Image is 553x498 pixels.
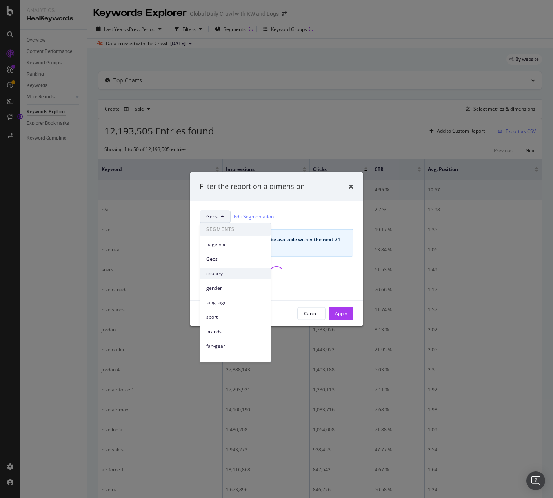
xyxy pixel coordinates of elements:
button: Cancel [297,307,326,320]
div: Apply [335,310,347,317]
span: collection [206,357,264,364]
a: Edit Segmentation [234,213,274,221]
div: Filter the report on a dimension [200,182,305,192]
span: fan-gear [206,343,264,350]
button: Geos [200,210,231,223]
span: language [206,299,264,306]
div: modal [190,172,363,326]
span: brands [206,328,264,335]
div: info banner [200,229,353,256]
button: Apply [329,307,353,320]
span: pagetype [206,241,264,248]
span: sport [206,314,264,321]
div: Cancel [304,310,319,317]
div: Your segmentation will be available within the next 24 hours [217,236,344,250]
div: Open Intercom Messenger [526,471,545,490]
span: Geos [206,213,218,220]
div: times [349,182,353,192]
span: Geos [206,256,264,263]
span: gender [206,285,264,292]
span: country [206,270,264,277]
span: SEGMENTS [200,223,271,236]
